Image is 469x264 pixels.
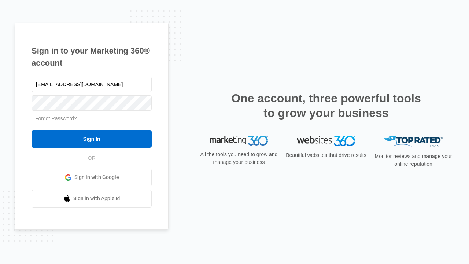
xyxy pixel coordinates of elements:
[83,154,101,162] span: OR
[74,173,119,181] span: Sign in with Google
[384,136,443,148] img: Top Rated Local
[32,169,152,186] a: Sign in with Google
[285,151,367,159] p: Beautiful websites that drive results
[198,151,280,166] p: All the tools you need to grow and manage your business
[32,130,152,148] input: Sign In
[73,195,120,202] span: Sign in with Apple Id
[32,190,152,208] a: Sign in with Apple Id
[210,136,268,146] img: Marketing 360
[372,153,454,168] p: Monitor reviews and manage your online reputation
[32,77,152,92] input: Email
[297,136,355,146] img: Websites 360
[32,45,152,69] h1: Sign in to your Marketing 360® account
[35,115,77,121] a: Forgot Password?
[229,91,423,120] h2: One account, three powerful tools to grow your business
